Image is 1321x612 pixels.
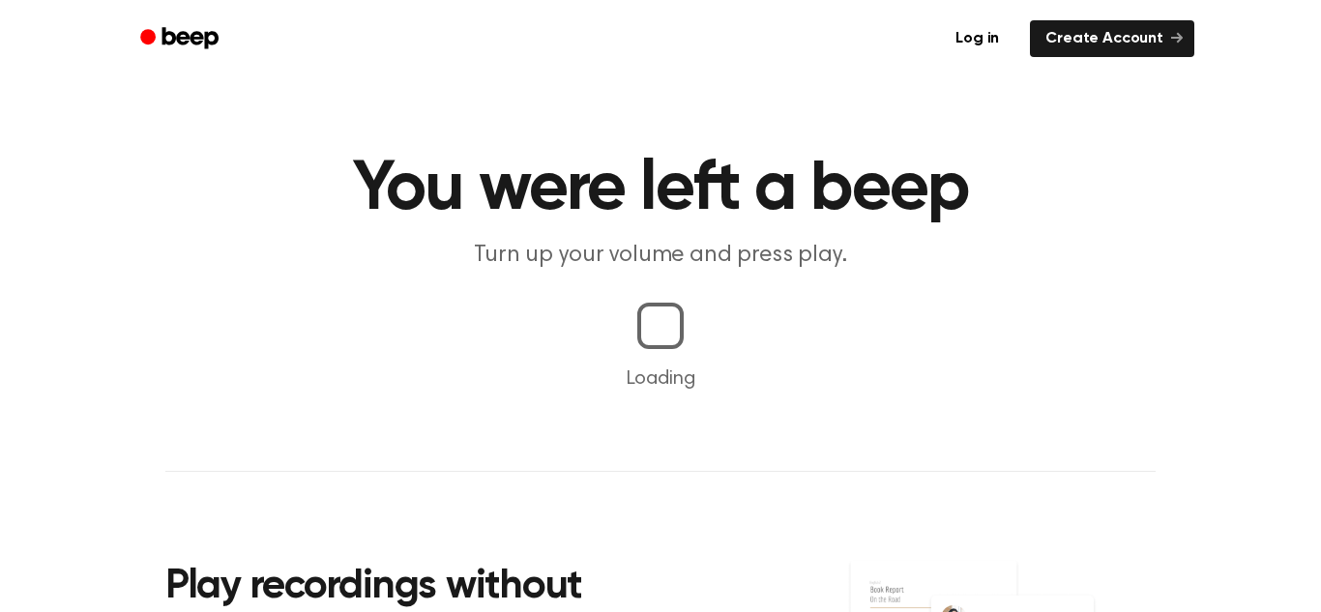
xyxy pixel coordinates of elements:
p: Loading [23,364,1298,393]
p: Turn up your volume and press play. [289,240,1032,272]
a: Log in [936,16,1018,61]
h1: You were left a beep [165,155,1156,224]
a: Beep [127,20,236,58]
a: Create Account [1030,20,1194,57]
